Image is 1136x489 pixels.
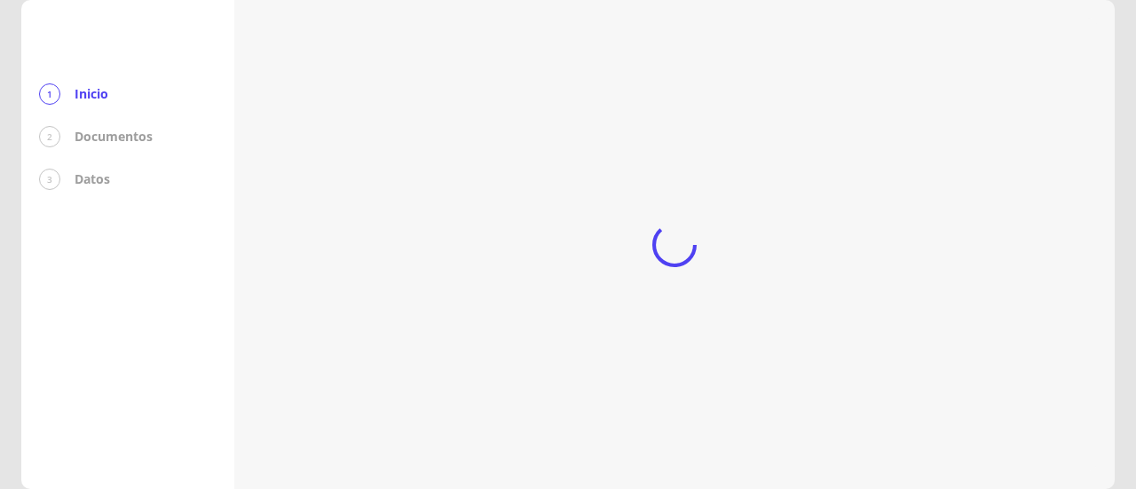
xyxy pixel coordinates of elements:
div: 3 [39,169,60,190]
p: Datos [75,170,110,188]
p: Inicio [75,85,108,103]
p: Documentos [75,128,153,146]
div: 2 [39,126,60,147]
div: 1 [39,83,60,105]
